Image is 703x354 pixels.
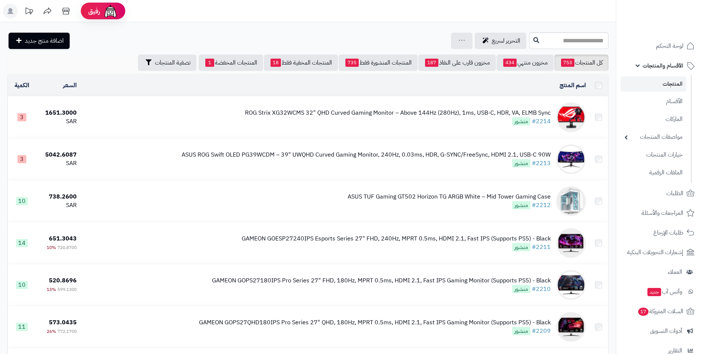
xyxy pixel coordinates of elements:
[621,147,686,163] a: خيارات المنتجات
[627,247,683,258] span: إشعارات التحويلات البنكية
[39,159,77,168] div: SAR
[39,109,77,117] div: 1651.3000
[656,41,683,51] span: لوحة التحكم
[155,58,190,67] span: تصفية المنتجات
[621,76,686,92] a: المنتجات
[242,235,551,243] div: GAMEON GOESP27240IPS Esports Series 27" FHD, 240Hz, MPRT 0.5ms, HDMI 2.1, Fast IPS (Supports PS5)...
[9,33,70,49] a: اضافة منتج جديد
[560,81,586,90] a: اسم المنتج
[47,328,56,335] span: 26%
[621,184,699,202] a: الطلبات
[49,318,77,327] span: 573.0435
[532,201,551,210] a: #2212
[475,33,526,49] a: التحرير لسريع
[621,165,686,181] a: الملفات الرقمية
[271,59,281,67] span: 18
[212,276,551,285] div: GAMEON GOPS27180IPS Pro Series 27" FHD, 180Hz, MPRT 0.5ms, HDMI 2.1, Fast IPS Gaming Monitor (Sup...
[49,276,77,285] span: 520.8696
[57,286,77,293] span: 599.1300
[512,117,530,125] span: منشور
[532,327,551,335] a: #2209
[643,60,683,71] span: الأقسام والمنتجات
[20,4,38,20] a: تحديثات المنصة
[653,6,696,21] img: logo-2.png
[47,286,56,293] span: 13%
[264,55,338,71] a: المنتجات المخفية فقط18
[532,117,551,126] a: #2214
[47,244,56,251] span: 10%
[561,59,574,67] span: 753
[39,201,77,210] div: SAR
[17,113,26,121] span: 3
[492,36,520,45] span: التحرير لسريع
[418,55,496,71] a: مخزون قارب على النفاذ187
[16,281,28,289] span: 10
[621,302,699,320] a: السلات المتروكة17
[25,36,64,45] span: اضافة منتج جديد
[621,224,699,242] a: طلبات الإرجاع
[532,159,551,168] a: #2213
[17,155,26,163] span: 3
[205,59,214,67] span: 1
[39,151,77,159] div: 5042.6087
[57,244,77,251] span: 720.8700
[339,55,418,71] a: المنتجات المنشورة فقط735
[621,322,699,340] a: أدوات التسويق
[621,129,686,145] a: مواصفات المنتجات
[556,270,586,300] img: GAMEON GOPS27180IPS Pro Series 27" FHD, 180Hz, MPRT 0.5ms, HDMI 2.1, Fast IPS Gaming Monitor (Sup...
[666,188,683,199] span: الطلبات
[512,159,530,167] span: منشور
[621,37,699,55] a: لوحة التحكم
[199,55,263,71] a: المنتجات المخفضة1
[532,243,551,252] a: #2211
[88,7,100,16] span: رفيق
[39,117,77,126] div: SAR
[425,59,438,67] span: 187
[638,308,649,316] span: 17
[621,94,686,109] a: الأقسام
[512,327,530,335] span: منشور
[182,151,551,159] div: ASUS ROG Swift OLED PG39WCDM – 39" UWQHD Curved Gaming Monitor, 240Hz, 0.03ms, HDR, G-SYNC/FreeSy...
[554,55,609,71] a: كل المنتجات753
[641,208,683,218] span: المراجعات والأسئلة
[16,197,28,205] span: 10
[63,81,77,90] a: السعر
[621,111,686,127] a: الماركات
[512,201,530,209] span: منشور
[245,109,551,117] div: ROG Strix XG32WCMS 32" QHD Curved Gaming Monitor – Above 144Hz (280Hz), 1ms, USB-C, HDR, VA, ELMB...
[556,228,586,258] img: GAMEON GOESP27240IPS Esports Series 27" FHD, 240Hz, MPRT 0.5ms, HDMI 2.1, Fast IPS (Supports PS5)...
[348,193,551,201] div: ASUS TUF Gaming GT502 Horizon TG ARGB White – Mid Tower Gaming Case
[647,286,682,297] span: وآتس آب
[14,81,29,90] a: الكمية
[512,285,530,293] span: منشور
[16,323,28,331] span: 11
[532,285,551,294] a: #2210
[512,243,530,251] span: منشور
[57,328,77,335] span: 772.1700
[621,263,699,281] a: العملاء
[49,234,77,243] span: 651.3043
[556,186,586,216] img: ASUS TUF Gaming GT502 Horizon TG ARGB White – Mid Tower Gaming Case
[199,318,551,327] div: GAMEON GOPS27QHD180IPS Pro Series 27" QHD, 180Hz, MPRT 0.5ms, HDMI 2.1, Fast IPS Gaming Monitor (...
[556,102,586,132] img: ROG Strix XG32WCMS 32" QHD Curved Gaming Monitor – Above 144Hz (280Hz), 1ms, USB-C, HDR, VA, ELMB...
[16,239,28,247] span: 14
[497,55,554,71] a: مخزون منتهي434
[621,283,699,301] a: وآتس آبجديد
[39,193,77,201] div: 738.2600
[668,267,682,277] span: العملاء
[637,306,683,317] span: السلات المتروكة
[653,227,683,238] span: طلبات الإرجاع
[647,288,661,296] span: جديد
[345,59,359,67] span: 735
[621,204,699,222] a: المراجعات والأسئلة
[138,55,196,71] button: تصفية المنتجات
[556,312,586,342] img: GAMEON GOPS27QHD180IPS Pro Series 27" QHD, 180Hz, MPRT 0.5ms, HDMI 2.1, Fast IPS Gaming Monitor (...
[103,4,118,19] img: ai-face.png
[650,326,682,336] span: أدوات التسويق
[503,59,517,67] span: 434
[556,144,586,174] img: ASUS ROG Swift OLED PG39WCDM – 39" UWQHD Curved Gaming Monitor, 240Hz, 0.03ms, HDR, G-SYNC/FreeSy...
[621,243,699,261] a: إشعارات التحويلات البنكية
